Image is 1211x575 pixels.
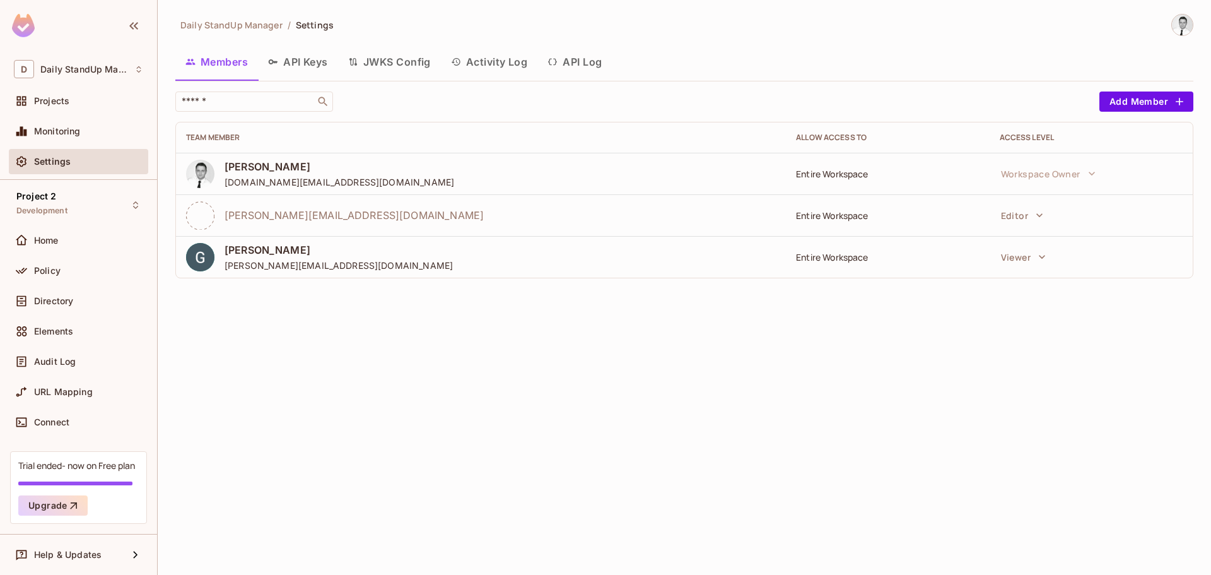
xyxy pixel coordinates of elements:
span: Audit Log [34,357,76,367]
span: [PERSON_NAME] [225,243,453,257]
button: JWKS Config [338,46,441,78]
button: API Log [537,46,612,78]
button: Upgrade [18,495,88,516]
span: [DOMAIN_NAME][EMAIL_ADDRESS][DOMAIN_NAME] [225,176,454,188]
div: Entire Workspace [796,168,979,180]
span: Connect [34,417,69,427]
button: Activity Log [441,46,538,78]
button: Members [175,46,258,78]
span: [PERSON_NAME][EMAIL_ADDRESS][DOMAIN_NAME] [225,208,484,222]
img: ACg8ocLCgZCaqzutGvJFHKkTlofq0w9WneoEVd8oWCA6KiegR8PWoQ=s96-c [186,243,214,271]
span: Directory [34,296,73,306]
span: Settings [34,157,71,167]
span: Development [16,206,67,216]
div: Access Level [1000,133,1183,143]
span: Policy [34,266,61,276]
div: Team Member [186,133,776,143]
span: Home [34,235,59,246]
button: Add Member [1099,92,1193,112]
img: ACg8ocJqHJagEzC6iHaSw2TTVNnurPSsopAefiGVn3S9ychJvgHG1jjW=s96-c [186,160,214,188]
button: API Keys [258,46,338,78]
button: Workspace Owner [995,161,1102,186]
li: / [288,19,291,31]
img: SReyMgAAAABJRU5ErkJggg== [12,14,35,37]
span: Monitoring [34,126,81,136]
div: Allow Access to [796,133,979,143]
span: [PERSON_NAME][EMAIL_ADDRESS][DOMAIN_NAME] [225,259,453,271]
img: Goran Jovanovic [1172,15,1193,35]
span: Daily StandUp Manager [180,19,283,31]
div: Entire Workspace [796,251,979,263]
div: Trial ended- now on Free plan [18,459,135,471]
span: Help & Updates [34,550,102,560]
div: Entire Workspace [796,210,979,222]
span: Project 2 [16,191,56,201]
span: Workspace: Daily StandUp Manager [40,64,128,74]
span: Settings [296,19,334,31]
button: Viewer [995,244,1052,270]
span: [PERSON_NAME] [225,160,454,174]
span: URL Mapping [34,387,93,397]
button: Editor [995,203,1050,228]
span: Projects [34,96,69,106]
span: D [14,60,34,78]
span: Elements [34,326,73,336]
